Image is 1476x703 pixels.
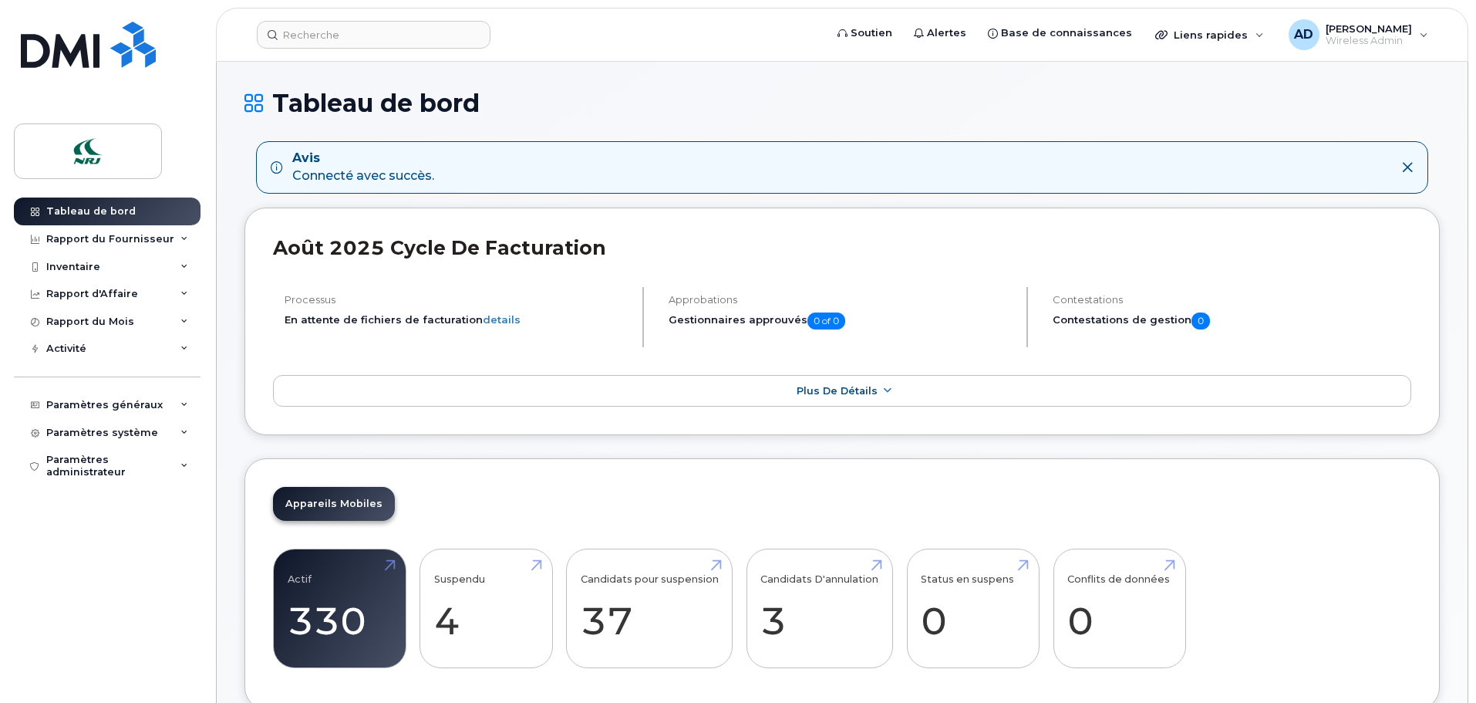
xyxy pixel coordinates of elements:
h4: Processus [285,294,629,306]
a: Candidats pour suspension 37 [581,558,719,660]
strong: Avis [292,150,434,167]
h5: Contestations de gestion [1053,313,1411,330]
h5: Gestionnaires approuvés [669,313,1013,330]
a: Candidats D'annulation 3 [760,558,878,660]
a: details [483,313,521,326]
a: Status en suspens 0 [921,558,1025,660]
div: Connecté avec succès. [292,150,434,185]
span: 0 of 0 [807,313,845,330]
a: Appareils Mobiles [273,487,395,521]
span: Plus de détails [797,385,878,397]
a: Suspendu 4 [434,558,538,660]
h4: Approbations [669,294,1013,306]
span: 0 [1191,313,1210,330]
h2: août 2025 Cycle de facturation [273,236,1411,259]
a: Actif 330 [288,558,392,660]
h1: Tableau de bord [244,90,1440,117]
h4: Contestations [1053,294,1411,306]
a: Conflits de données 0 [1067,558,1171,660]
li: En attente de fichiers de facturation [285,313,629,327]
